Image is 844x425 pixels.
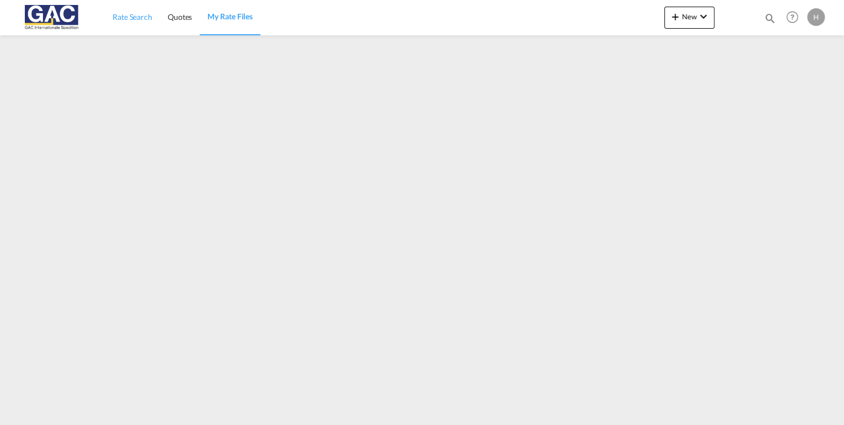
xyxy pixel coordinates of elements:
div: Help [783,8,807,28]
div: H [807,8,825,26]
div: icon-magnify [764,12,776,29]
span: My Rate Files [207,12,253,21]
span: Rate Search [113,12,152,22]
img: 9f305d00dc7b11eeb4548362177db9c3.png [17,5,91,30]
button: icon-plus 400-fgNewicon-chevron-down [664,7,714,29]
md-icon: icon-plus 400-fg [669,10,682,23]
span: Quotes [168,12,192,22]
span: Help [783,8,802,26]
md-icon: icon-magnify [764,12,776,24]
md-icon: icon-chevron-down [697,10,710,23]
span: New [669,12,710,21]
